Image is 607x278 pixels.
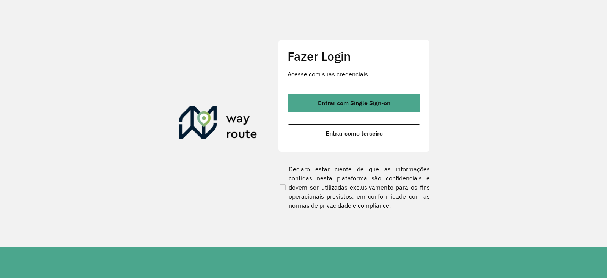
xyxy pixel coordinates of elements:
[288,124,420,142] button: button
[288,94,420,112] button: button
[179,106,257,142] img: Roteirizador AmbevTech
[288,69,420,79] p: Acesse com suas credenciais
[288,49,420,63] h2: Fazer Login
[278,164,430,210] label: Declaro estar ciente de que as informações contidas nesta plataforma são confidenciais e devem se...
[326,130,383,136] span: Entrar como terceiro
[318,100,390,106] span: Entrar com Single Sign-on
